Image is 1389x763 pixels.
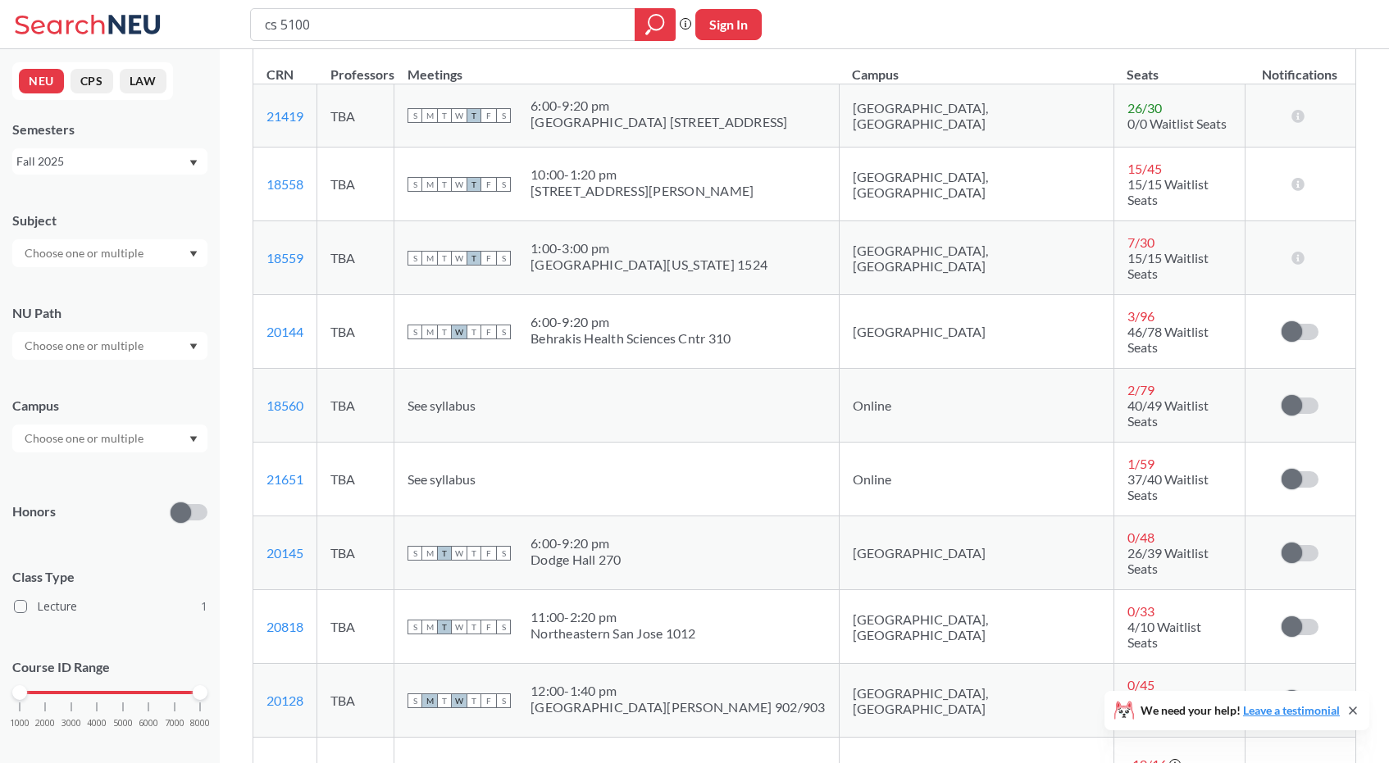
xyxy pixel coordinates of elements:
[481,620,496,634] span: F
[1127,234,1154,250] span: 7 / 30
[839,590,1113,664] td: [GEOGRAPHIC_DATA], [GEOGRAPHIC_DATA]
[408,471,476,487] span: See syllabus
[266,176,303,192] a: 18558
[317,84,394,148] td: TBA
[12,332,207,360] div: Dropdown arrow
[645,13,665,36] svg: magnifying glass
[452,546,467,561] span: W
[317,49,394,84] th: Professors
[408,693,422,708] span: S
[481,693,496,708] span: F
[531,183,754,199] div: [STREET_ADDRESS][PERSON_NAME]
[1127,677,1154,693] span: 0 / 45
[1127,161,1162,176] span: 15 / 45
[1127,100,1162,116] span: 26 / 30
[1127,176,1209,207] span: 15/15 Waitlist Seats
[35,719,55,728] span: 2000
[531,683,826,699] div: 12:00 - 1:40 pm
[437,693,452,708] span: T
[113,719,133,728] span: 5000
[467,177,481,192] span: T
[71,69,113,93] button: CPS
[531,330,731,347] div: Behrakis Health Sciences Cntr 310
[422,546,437,561] span: M
[1127,116,1227,131] span: 0/0 Waitlist Seats
[266,471,303,487] a: 21651
[452,325,467,339] span: W
[408,546,422,561] span: S
[496,693,511,708] span: S
[452,693,467,708] span: W
[1127,456,1154,471] span: 1 / 59
[266,324,303,339] a: 20144
[14,596,207,617] label: Lecture
[12,304,207,322] div: NU Path
[496,251,511,266] span: S
[120,69,166,93] button: LAW
[496,325,511,339] span: S
[839,516,1113,590] td: [GEOGRAPHIC_DATA]
[1113,49,1245,84] th: Seats
[1127,603,1154,619] span: 0 / 33
[266,545,303,561] a: 20145
[317,295,394,369] td: TBA
[19,69,64,93] button: NEU
[531,609,696,625] div: 11:00 - 2:20 pm
[263,11,623,39] input: Class, professor, course number, "phrase"
[437,251,452,266] span: T
[165,719,184,728] span: 7000
[10,719,30,728] span: 1000
[1127,250,1209,281] span: 15/15 Waitlist Seats
[467,251,481,266] span: T
[839,84,1113,148] td: [GEOGRAPHIC_DATA], [GEOGRAPHIC_DATA]
[1127,324,1209,355] span: 46/78 Waitlist Seats
[189,251,198,257] svg: Dropdown arrow
[12,397,207,415] div: Campus
[1243,703,1340,717] a: Leave a testimonial
[422,620,437,634] span: M
[1127,545,1209,576] span: 26/39 Waitlist Seats
[635,8,676,41] div: magnifying glass
[317,516,394,590] td: TBA
[317,664,394,738] td: TBA
[1127,397,1209,429] span: 40/49 Waitlist Seats
[1245,49,1355,84] th: Notifications
[496,620,511,634] span: S
[467,693,481,708] span: T
[531,257,767,273] div: [GEOGRAPHIC_DATA][US_STATE] 1524
[139,719,158,728] span: 6000
[408,325,422,339] span: S
[422,108,437,123] span: M
[481,546,496,561] span: F
[12,211,207,229] div: Subject
[481,251,496,266] span: F
[422,177,437,192] span: M
[201,597,207,615] span: 1
[437,620,452,634] span: T
[12,502,56,521] p: Honors
[12,148,207,175] div: Fall 2025Dropdown arrow
[16,152,188,170] div: Fall 2025
[452,620,467,634] span: W
[1127,382,1154,397] span: 2 / 79
[437,108,452,123] span: T
[481,325,496,339] span: F
[12,120,207,139] div: Semesters
[317,443,394,516] td: TBA
[1141,705,1340,716] span: We need your help!
[531,114,788,130] div: [GEOGRAPHIC_DATA] [STREET_ADDRESS]
[16,243,154,263] input: Choose one or multiple
[481,108,496,123] span: F
[531,625,696,642] div: Northeastern San Jose 1012
[394,49,840,84] th: Meetings
[189,343,198,350] svg: Dropdown arrow
[839,664,1113,738] td: [GEOGRAPHIC_DATA], [GEOGRAPHIC_DATA]
[496,177,511,192] span: S
[317,148,394,221] td: TBA
[422,325,437,339] span: M
[408,397,476,413] span: See syllabus
[839,148,1113,221] td: [GEOGRAPHIC_DATA], [GEOGRAPHIC_DATA]
[467,546,481,561] span: T
[531,552,622,568] div: Dodge Hall 270
[496,108,511,123] span: S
